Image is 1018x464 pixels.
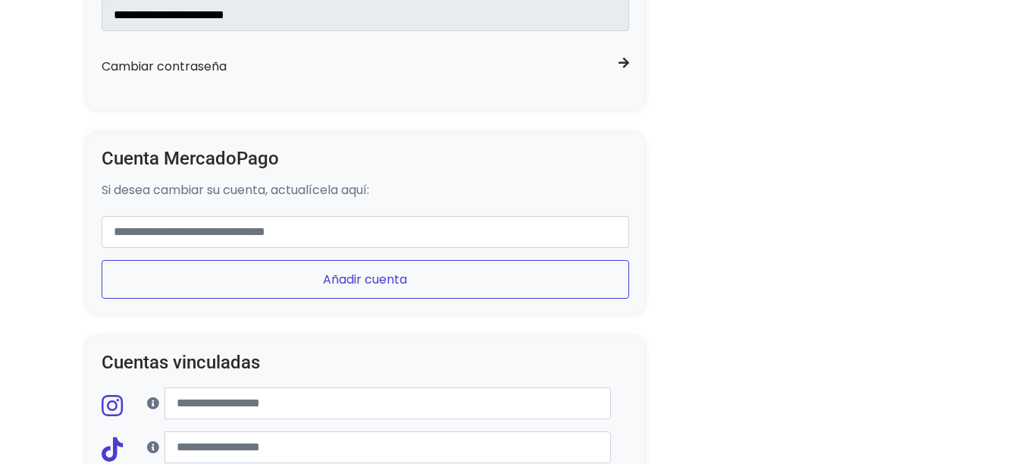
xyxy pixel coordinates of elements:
[102,57,227,77] div: Cambiar contraseña
[102,51,629,83] a: Cambiar contraseña
[102,260,629,299] button: Añadir cuenta
[147,397,159,409] i: usuario o @usuario
[102,148,629,170] h4: Cuenta MercadoPago
[102,183,629,197] p: Si desea cambiar su cuenta, actualícela aquí:
[147,441,159,453] i: usuario o @usuario
[102,352,629,374] h4: Cuentas vinculadas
